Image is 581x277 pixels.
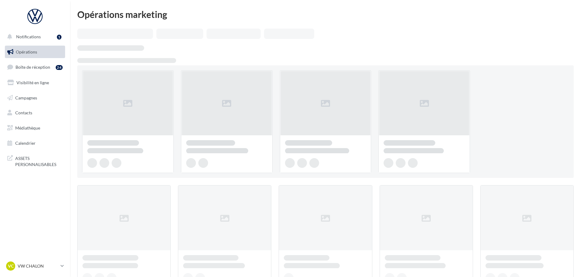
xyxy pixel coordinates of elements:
span: Campagnes [15,95,37,100]
span: Médiathèque [15,125,40,130]
span: Notifications [16,34,41,39]
a: Contacts [4,106,66,119]
span: Boîte de réception [16,64,50,70]
span: ASSETS PERSONNALISABLES [15,154,63,167]
a: Calendrier [4,137,66,150]
span: Opérations [16,49,37,54]
div: Opérations marketing [77,10,574,19]
a: Boîte de réception24 [4,61,66,74]
span: Contacts [15,110,32,115]
a: Opérations [4,46,66,58]
a: Campagnes [4,92,66,104]
span: Visibilité en ligne [16,80,49,85]
p: VW CHALON [18,263,58,269]
div: 24 [56,65,63,70]
a: Visibilité en ligne [4,76,66,89]
span: Calendrier [15,140,36,146]
a: VC VW CHALON [5,260,65,272]
a: ASSETS PERSONNALISABLES [4,152,66,170]
span: VC [8,263,14,269]
button: Notifications 1 [4,30,64,43]
a: Médiathèque [4,122,66,134]
div: 1 [57,35,61,40]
